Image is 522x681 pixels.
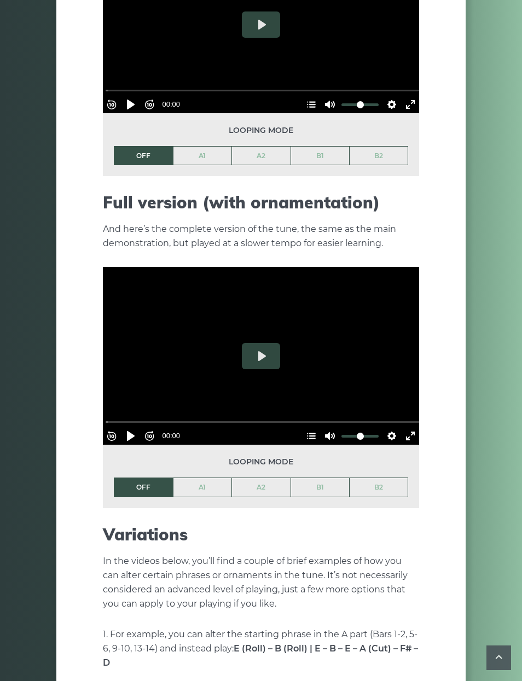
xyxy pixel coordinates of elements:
strong: E (Roll) – B (Roll) | E – B – E – A (Cut) – F# – D [103,643,418,668]
a: A2 [232,147,291,165]
a: B2 [350,478,408,497]
h2: Full version (with ornamentation) [103,193,419,212]
a: B1 [291,147,350,165]
span: Looping mode [114,456,408,468]
p: 1. For example, you can alter the starting phrase in the A part (Bars 1-2, 5-6, 9-10, 13-14) and ... [103,627,419,670]
h2: Variations [103,525,419,544]
a: A2 [232,478,291,497]
a: B1 [291,478,350,497]
a: A1 [173,147,232,165]
span: Looping mode [114,124,408,137]
a: B2 [350,147,408,165]
a: A1 [173,478,232,497]
p: In the videos below, you’ll find a couple of brief examples of how you can alter certain phrases ... [103,554,419,611]
p: And here’s the complete version of the tune, the same as the main demonstration, but played at a ... [103,222,419,251]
